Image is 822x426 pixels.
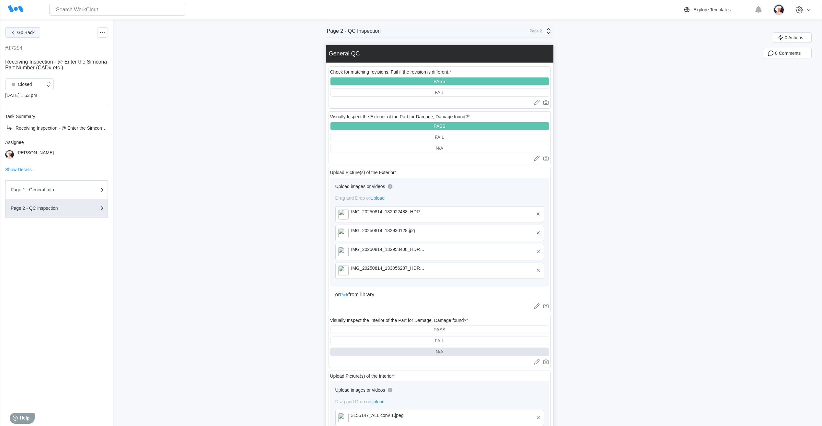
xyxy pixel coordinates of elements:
div: IMG_20250814_133056287_HDR.jpg [351,266,426,271]
span: Receiving Inspection - @ Enter the Simcona Part Number (CAD# etc.) [16,125,156,131]
span: Drag and Drop or [335,195,385,201]
div: IMG_20250814_132958408_HDR.jpg [351,247,426,252]
div: FAIL [435,135,444,140]
span: Receiving Inspection - @ Enter the Simcona Part Number (CAD# etc.) [5,59,107,70]
div: Explore Templates [693,7,731,12]
div: Upload Picture(s) of the Exterior [330,170,397,175]
div: Upload images or videos [335,184,385,189]
div: Closed [9,80,32,89]
div: N/A [436,146,443,151]
div: IMG_20250814_132930128.jpg [351,228,426,233]
img: a61f7a98-682d-4472-bdfa-aac31aeb0ed9 [338,247,349,257]
div: Visually Inspect the Interior of the Part for Damage, Damage found? [330,318,468,323]
span: Pick [340,292,348,297]
div: Assignee [5,140,108,145]
span: 0 Comments [775,51,801,55]
div: N/A [436,349,443,354]
img: user-4.png [773,4,784,15]
div: General QC [329,50,360,57]
div: Check for matching revisions, Fail if the revision is different. [330,69,451,75]
span: Upload [370,399,385,404]
div: PASS [434,124,445,129]
div: [DATE] 1:53 pm [5,93,108,98]
div: #17254 [5,45,22,51]
img: 4db1cf46-f93c-4578-af32-b0f1e20dc328 [338,209,349,219]
div: Page 2 [526,29,542,33]
a: Receiving Inspection - @ Enter the Simcona Part Number (CAD# etc.) [5,124,108,132]
div: or from library. [335,292,544,298]
div: Page 2 - QC Inspection [11,206,75,210]
button: 0 Comments [763,48,812,58]
img: 51614d8f-c757-4fa6-abfa-e545a05d3d8f [338,266,349,276]
button: Show Details [5,167,32,172]
span: Go Back [17,30,35,35]
div: FAIL [435,338,444,343]
span: Drag and Drop or [335,399,385,404]
button: 0 Actions [773,32,812,43]
div: PASS [434,327,445,332]
button: Go Back [5,27,40,38]
div: Task Summary [5,114,108,119]
span: 0 Actions [785,35,803,40]
img: 92ac2b1d-bc9d-410f-a608-1ce90525ba6e [338,228,349,238]
div: Upload images or videos [335,387,385,393]
input: Search WorkClout [49,4,185,16]
img: c0c1b674-2a6d-4e53-941d-823f82d95c8e [338,413,349,423]
span: Upload [370,195,385,201]
div: 3155147_ALL conv 1.jpeg [351,413,426,418]
button: Page 1 - General Info [5,180,108,199]
div: Page 2 - QC Inspection [327,28,381,34]
div: Visually Inspect the Exterior of the Part for Damage, Damage found? [330,114,470,119]
div: PASS [434,79,445,84]
div: FAIL [435,90,444,95]
img: user-4.png [5,150,14,159]
a: Explore Templates [683,6,751,14]
div: Page 1 - General Info [11,187,75,192]
div: [PERSON_NAME] [17,150,54,159]
div: IMG_20250814_132922488_HDR.jpg [351,209,426,214]
button: Page 2 - QC Inspection [5,199,108,218]
div: Upload Picture(s) of the Interior [330,373,395,379]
